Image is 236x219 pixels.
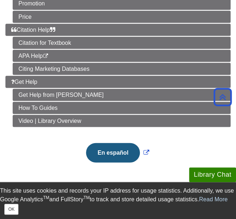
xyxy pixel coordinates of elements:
span: Citation Help [11,26,55,33]
a: Citation for Textbook [13,36,231,49]
a: Back to Top [211,92,234,102]
button: En español [86,143,140,162]
a: Get Help from [PERSON_NAME] [13,89,231,101]
button: Library Chat [189,167,236,182]
a: Link opens in new window [84,149,151,155]
span: Get Help [11,78,37,85]
a: Video | Library Overview [13,115,231,127]
a: Read More [199,196,228,202]
a: How To Guides [13,102,231,114]
a: Citation Help [5,23,231,36]
a: Get Help [5,76,231,88]
a: Price [13,10,231,23]
sup: TM [43,195,49,200]
a: Citing Marketing Databases [13,63,231,75]
a: APA Help [13,50,231,62]
sup: TM [83,195,90,200]
button: Close [4,204,18,215]
i: This link opens in a new window [43,53,49,58]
